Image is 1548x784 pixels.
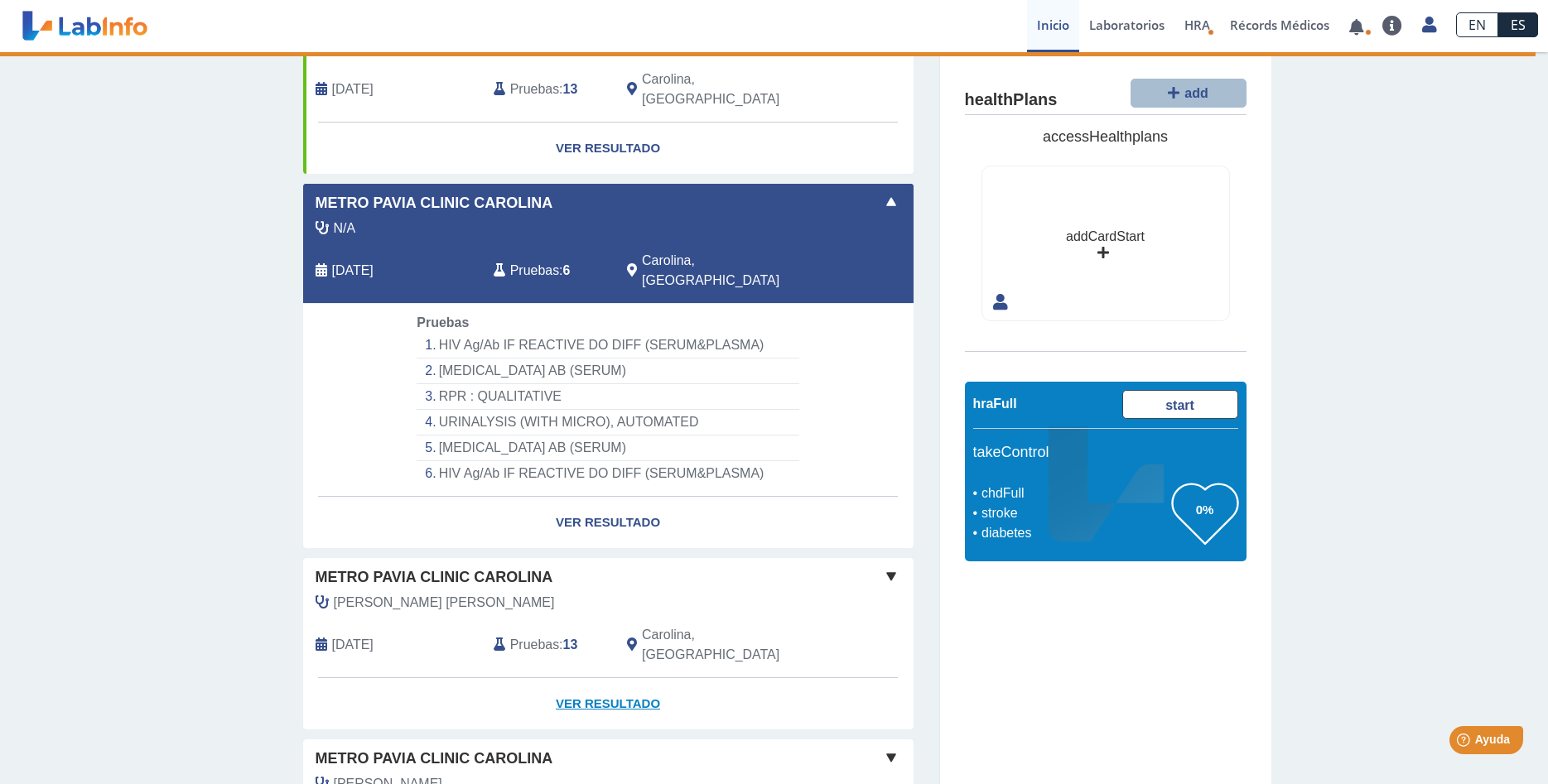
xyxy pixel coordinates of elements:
span: Pruebas [510,79,559,99]
b: 6 [563,263,571,277]
span: accessHealthplans [1043,128,1168,145]
span: Carolina, PR [642,625,825,665]
li: URINALYSIS (WITH MICRO), AUTOMATED [417,410,798,435]
span: 2025-09-24 [332,635,374,655]
span: 2025-09-27 [332,261,374,281]
a: Ver Resultado [303,123,914,175]
span: Metro Pavia Clinic Carolina [316,192,553,214]
div: addCardStart [1066,227,1145,247]
span: add [1184,86,1208,100]
h4: healthPlans [965,90,1058,110]
a: Ver Resultado [303,678,914,730]
li: stroke [977,503,1172,523]
li: [MEDICAL_DATA] AB (SERUM) [417,435,798,461]
span: start [1165,398,1194,412]
span: hraFull [973,397,1017,411]
li: HIV Ag/Ab IF REACTIVE DO DIFF (SERUM&PLASMA) [417,333,798,358]
a: EN [1456,12,1498,37]
li: [MEDICAL_DATA] AB (SERUM) [417,358,798,384]
span: 2025-01-18 [332,79,374,99]
div: : [481,251,615,291]
h5: takeControl [973,444,1238,462]
span: Carolina, PR [642,70,825,109]
b: 13 [563,637,578,652]
span: Pruebas [510,635,559,655]
a: Ver Resultado [303,497,914,549]
span: HRA [1184,17,1210,33]
div: : [481,625,615,665]
li: RPR : QUALITATIVE [417,384,798,410]
h3: 0% [1172,499,1238,520]
span: Metro Pavia Clinic Carolina [316,566,553,589]
a: start [1122,390,1238,419]
span: Pruebas [510,261,559,281]
b: 13 [563,82,578,96]
span: Carolina, PR [642,251,825,291]
span: N/A [334,219,356,238]
span: Davila Carmona, Dalya [334,593,555,613]
span: Pruebas [417,315,469,329]
iframe: Help widget launcher [1401,719,1530,766]
span: Metro Pavia Clinic Carolina [316,748,553,770]
li: chdFull [977,483,1172,503]
a: ES [1498,12,1538,37]
div: : [481,70,615,109]
li: HIV Ag/Ab IF REACTIVE DO DIFF (SERUM&PLASMA) [417,461,798,486]
button: add [1131,79,1247,108]
li: diabetes [977,523,1172,543]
